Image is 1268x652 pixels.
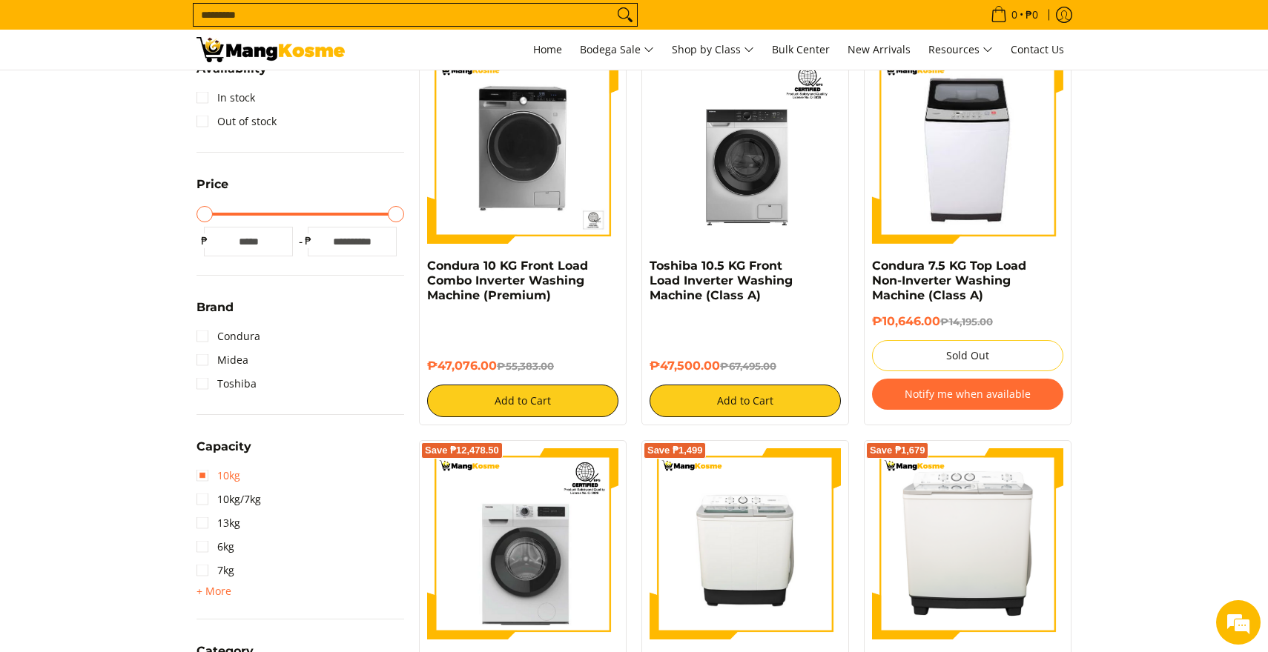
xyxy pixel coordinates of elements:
[986,7,1043,23] span: •
[197,535,234,559] a: 6kg
[650,450,841,637] img: Condura 8.5 KG Crystal Lid, Twin Tub Washing Machine (Premium)
[360,30,1071,70] nav: Main Menu
[197,511,240,535] a: 13kg
[31,187,259,336] span: We are offline. Please leave us a message.
[197,441,251,464] summary: Open
[870,446,925,455] span: Save ₱1,679
[197,488,261,511] a: 10kg/7kg
[197,348,248,372] a: Midea
[650,259,793,302] a: Toshiba 10.5 KG Front Load Inverter Washing Machine (Class A)
[848,42,911,56] span: New Arrivals
[197,233,211,248] span: ₱
[197,325,260,348] a: Condura
[720,360,776,372] del: ₱67,495.00
[197,302,234,313] span: Brand
[197,110,277,133] a: Out of stock
[872,340,1063,371] button: Sold Out
[427,53,618,244] img: Condura 10 KG Front Load Combo Inverter Washing Machine (Premium)
[872,314,1063,329] h6: ₱10,646.00
[197,585,231,597] span: + More
[526,30,569,70] a: Home
[613,4,637,26] button: Search
[197,86,255,110] a: In stock
[580,41,654,59] span: Bodega Sale
[921,30,1000,70] a: Resources
[197,63,267,75] span: Availability
[197,559,234,582] a: 7kg
[243,7,279,43] div: Minimize live chat window
[1023,10,1040,20] span: ₱0
[427,385,618,417] button: Add to Cart
[928,41,993,59] span: Resources
[197,582,231,600] summary: Open
[650,385,841,417] button: Add to Cart
[1011,42,1064,56] span: Contact Us
[647,446,703,455] span: Save ₱1,499
[300,233,315,248] span: ₱
[840,30,918,70] a: New Arrivals
[197,63,267,86] summary: Open
[664,30,762,70] a: Shop by Class
[197,464,240,488] a: 10kg
[650,53,841,244] img: Toshiba 10.5 KG Front Load Inverter Washing Machine (Class A)
[427,448,618,639] img: Toshiba 7.5 KG Front Load Washing Machine (Class A)
[572,30,661,70] a: Bodega Sale
[872,259,1026,302] a: Condura 7.5 KG Top Load Non-Inverter Washing Machine (Class A)
[497,360,554,372] del: ₱55,383.00
[77,83,249,102] div: Leave a message
[940,316,993,327] del: ₱14,195.00
[7,405,283,456] textarea: Type your message and click 'Submit'
[197,179,228,202] summary: Open
[197,441,251,453] span: Capacity
[872,379,1063,410] button: Notify me when available
[672,41,754,59] span: Shop by Class
[1003,30,1071,70] a: Contact Us
[427,359,618,373] h6: ₱47,076.00
[197,37,345,62] img: Washing Machines l Mang Kosme: Home Appliances Warehouse Sale Partner
[533,42,562,56] span: Home
[425,446,499,455] span: Save ₱12,478.50
[197,302,234,325] summary: Open
[197,179,228,190] span: Price
[765,30,837,70] a: Bulk Center
[427,259,588,302] a: Condura 10 KG Front Load Combo Inverter Washing Machine (Premium)
[772,42,830,56] span: Bulk Center
[872,448,1063,639] img: Condura 10.5 KG Twin Tub Washing Machine (Premium)
[1009,10,1020,20] span: 0
[650,359,841,373] h6: ₱47,500.00
[197,372,257,396] a: Toshiba
[217,456,269,476] em: Submit
[878,53,1057,244] img: condura-7.5kg-topload-non-inverter-washing-machine-class-c-full-view-mang-kosme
